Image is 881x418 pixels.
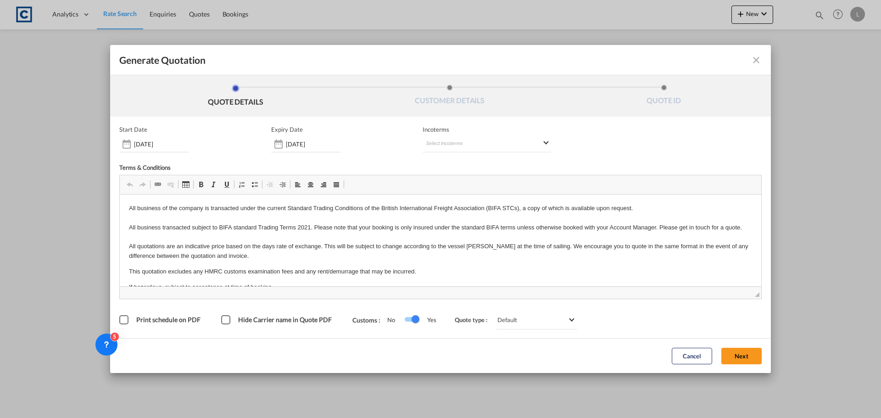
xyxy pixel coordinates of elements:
p: All business of the company is transacted under the current Standard Trading Conditions of the Br... [9,9,632,67]
iframe: Rich Text Editor, editor4 [120,195,761,286]
a: Italic (Ctrl+I) [207,178,220,190]
li: CUSTOMER DETAILS [343,84,557,109]
span: No [387,316,404,323]
span: Print schedule on PDF [136,316,201,323]
li: QUOTE DETAILS [128,84,343,109]
p: Start Date [119,126,147,133]
span: Quote type : [455,316,494,323]
a: Align Left [291,178,304,190]
a: Link (Ctrl+K) [151,178,164,190]
span: Yes [418,316,436,323]
a: Underline (Ctrl+U) [220,178,233,190]
p: This quotation excludes any HMRC customs examination fees and any rent/demurrage that may be incu... [9,72,632,82]
a: Align Right [317,178,330,190]
div: Terms & Conditions [119,164,440,175]
a: Insert/Remove Bulleted List [248,178,261,190]
a: Justify [330,178,343,190]
md-select: Select Incoterms [423,136,551,152]
input: Expiry date [286,140,341,148]
a: Undo (Ctrl+Z) [123,178,136,190]
a: Bold (Ctrl+B) [195,178,207,190]
a: Increase Indent [276,178,289,190]
p: If hazardous, subject to acceptance at time of booking. [9,88,632,98]
span: Customs : [352,316,387,324]
li: QUOTE ID [557,84,771,109]
span: Incoterms [423,126,551,133]
body: Rich Text Editor, editor4 [9,9,632,97]
a: Centre [304,178,317,190]
a: Insert/Remove Numbered List [235,178,248,190]
a: Decrease Indent [263,178,276,190]
input: Start date [134,140,189,148]
span: Generate Quotation [119,54,206,66]
button: Next [721,348,762,364]
a: Table [179,178,192,190]
md-icon: icon-close fg-AAA8AD cursor m-0 [751,55,762,66]
a: Redo (Ctrl+Y) [136,178,149,190]
md-checkbox: Print schedule on PDF [119,315,203,324]
button: Cancel [672,348,712,364]
div: Default [497,316,517,323]
p: Expiry Date [271,126,303,133]
a: Unlink [164,178,177,190]
span: Hide Carrier name in Quote PDF [238,316,332,323]
md-switch: Switch 1 [404,313,418,327]
span: Drag to resize [755,292,759,297]
md-dialog: Generate QuotationQUOTE ... [110,45,771,373]
md-checkbox: Hide Carrier name in Quote PDF [221,315,334,324]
